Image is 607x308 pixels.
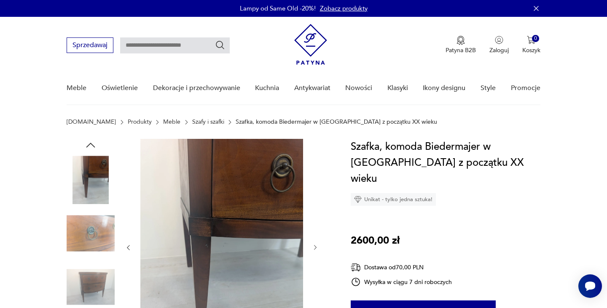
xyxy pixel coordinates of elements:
p: 2600,00 zł [351,233,400,249]
p: Patyna B2B [446,46,476,54]
img: Patyna - sklep z meblami i dekoracjami vintage [294,24,327,65]
a: Dekoracje i przechowywanie [153,72,240,104]
button: Szukaj [215,40,225,50]
a: Zobacz produkty [320,4,368,13]
p: Zaloguj [489,46,509,54]
a: Ikona medaluPatyna B2B [446,36,476,54]
img: Ikona koszyka [527,36,535,44]
button: Patyna B2B [446,36,476,54]
a: [DOMAIN_NAME] [67,119,116,125]
div: Unikat - tylko jedna sztuka! [351,193,436,206]
p: Szafka, komoda Biedermajer w [GEOGRAPHIC_DATA] z początku XX wieku [236,119,437,125]
a: Sprzedawaj [67,43,113,49]
img: Ikona diamentu [354,196,362,203]
h1: Szafka, komoda Biedermajer w [GEOGRAPHIC_DATA] z początku XX wieku [351,139,540,187]
div: Wysyłka w ciągu 7 dni roboczych [351,277,452,287]
button: 0Koszyk [522,36,540,54]
a: Ikony designu [423,72,465,104]
a: Promocje [511,72,540,104]
a: Szafy i szafki [192,119,224,125]
a: Klasyki [387,72,408,104]
div: Dostawa od 70,00 PLN [351,262,452,273]
a: Kuchnia [255,72,279,104]
div: 0 [532,35,539,42]
img: Ikonka użytkownika [495,36,503,44]
a: Meble [163,119,180,125]
a: Oświetlenie [102,72,138,104]
a: Produkty [128,119,152,125]
a: Nowości [345,72,372,104]
iframe: Smartsupp widget button [578,274,602,298]
img: Zdjęcie produktu Szafka, komoda Biedermajer w mahoniu z początku XX wieku [67,210,115,258]
a: Meble [67,72,86,104]
button: Zaloguj [489,36,509,54]
p: Lampy od Same Old -20%! [240,4,316,13]
p: Koszyk [522,46,540,54]
a: Style [481,72,496,104]
img: Ikona dostawy [351,262,361,273]
img: Zdjęcie produktu Szafka, komoda Biedermajer w mahoniu z początku XX wieku [67,156,115,204]
button: Sprzedawaj [67,37,113,53]
a: Antykwariat [294,72,330,104]
img: Ikona medalu [457,36,465,45]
